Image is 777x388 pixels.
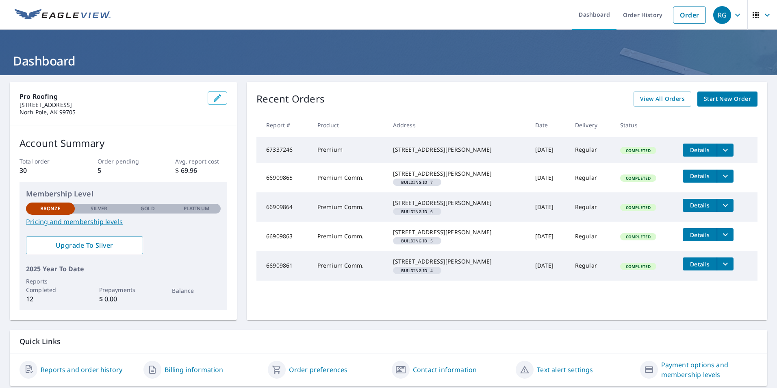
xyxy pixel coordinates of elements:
[393,257,522,266] div: [STREET_ADDRESS][PERSON_NAME]
[311,222,386,251] td: Premium Comm.
[529,137,569,163] td: [DATE]
[15,9,111,21] img: EV Logo
[683,170,717,183] button: detailsBtn-66909865
[529,113,569,137] th: Date
[614,113,676,137] th: Status
[311,113,386,137] th: Product
[20,92,201,101] p: Pro Roofing
[26,217,221,227] a: Pricing and membership levels
[26,294,75,304] p: 12
[529,251,569,280] td: [DATE]
[386,113,529,137] th: Address
[621,234,655,240] span: Completed
[717,199,734,212] button: filesDropdownBtn-66909864
[697,92,757,107] a: Start New Order
[26,188,221,199] p: Membership Level
[172,286,221,295] p: Balance
[683,199,717,212] button: detailsBtn-66909864
[40,205,61,212] p: Bronze
[688,260,712,268] span: Details
[184,205,209,212] p: Platinum
[621,148,655,153] span: Completed
[688,231,712,239] span: Details
[41,365,122,375] a: Reports and order history
[20,166,72,175] p: 30
[396,209,438,214] span: 6
[311,163,386,192] td: Premium Comm.
[256,192,311,222] td: 66909864
[401,268,428,272] em: Building ID
[20,136,227,150] p: Account Summary
[256,251,311,280] td: 66909861
[98,166,150,175] p: 5
[569,137,614,163] td: Regular
[634,92,691,107] a: View All Orders
[688,172,712,180] span: Details
[661,360,757,379] a: Payment options and membership levels
[717,257,734,270] button: filesDropdownBtn-66909861
[401,180,428,184] em: Building ID
[20,157,72,166] p: Total order
[621,175,655,181] span: Completed
[256,163,311,192] td: 66909865
[256,137,311,163] td: 67337246
[311,251,386,280] td: Premium Comm.
[537,365,593,375] a: Text alert settings
[393,170,522,178] div: [STREET_ADDRESS][PERSON_NAME]
[673,7,706,24] a: Order
[393,228,522,236] div: [STREET_ADDRESS][PERSON_NAME]
[401,239,428,243] em: Building ID
[683,144,717,157] button: detailsBtn-67337246
[688,146,712,154] span: Details
[621,205,655,210] span: Completed
[529,192,569,222] td: [DATE]
[569,192,614,222] td: Regular
[717,144,734,157] button: filesDropdownBtn-67337246
[26,277,75,294] p: Reports Completed
[289,365,348,375] a: Order preferences
[396,239,438,243] span: 5
[99,294,148,304] p: $ 0.00
[569,163,614,192] td: Regular
[256,92,325,107] p: Recent Orders
[393,146,522,154] div: [STREET_ADDRESS][PERSON_NAME]
[393,199,522,207] div: [STREET_ADDRESS][PERSON_NAME]
[26,236,143,254] a: Upgrade To Silver
[396,268,438,272] span: 4
[569,222,614,251] td: Regular
[20,336,757,347] p: Quick Links
[640,94,685,104] span: View All Orders
[569,113,614,137] th: Delivery
[683,228,717,241] button: detailsBtn-66909863
[717,228,734,241] button: filesDropdownBtn-66909863
[683,257,717,270] button: detailsBtn-66909861
[91,205,108,212] p: Silver
[401,209,428,214] em: Building ID
[165,365,223,375] a: Billing information
[529,222,569,251] td: [DATE]
[621,264,655,269] span: Completed
[717,170,734,183] button: filesDropdownBtn-66909865
[175,166,227,175] p: $ 69.96
[99,286,148,294] p: Prepayments
[256,113,311,137] th: Report #
[713,6,731,24] div: RG
[98,157,150,166] p: Order pending
[311,192,386,222] td: Premium Comm.
[569,251,614,280] td: Regular
[256,222,311,251] td: 66909863
[529,163,569,192] td: [DATE]
[20,109,201,116] p: Norh Pole, AK 99705
[175,157,227,166] p: Avg. report cost
[10,52,767,69] h1: Dashboard
[33,241,137,250] span: Upgrade To Silver
[396,180,438,184] span: 7
[20,101,201,109] p: [STREET_ADDRESS]
[704,94,751,104] span: Start New Order
[26,264,221,274] p: 2025 Year To Date
[688,201,712,209] span: Details
[311,137,386,163] td: Premium
[413,365,477,375] a: Contact information
[141,205,154,212] p: Gold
